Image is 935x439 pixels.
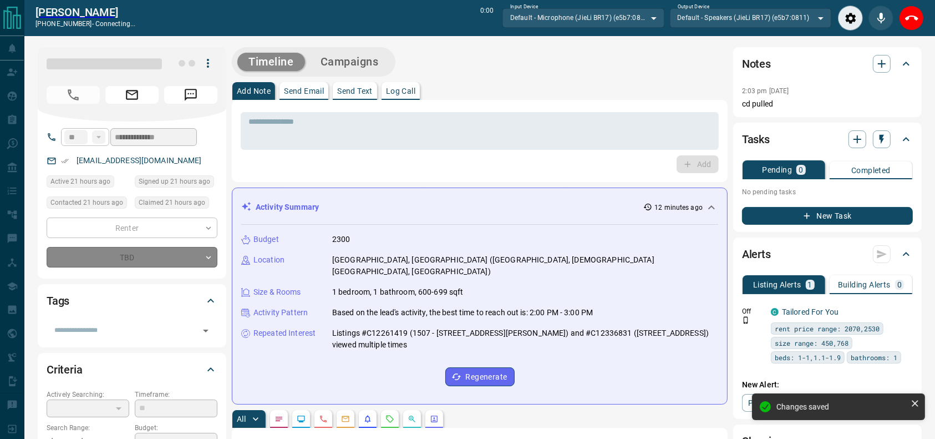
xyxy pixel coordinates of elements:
p: Off [742,306,764,316]
p: Timeframe: [135,390,217,400]
p: 2300 [332,234,350,245]
a: Property [742,394,799,412]
a: [PERSON_NAME] [35,6,135,19]
div: Wed Aug 13 2025 [135,175,217,191]
span: Call [47,86,100,104]
p: 2:03 pm [DATE] [742,87,789,95]
div: Renter [47,218,217,238]
p: Activity Pattern [253,307,308,319]
div: TBD [47,247,217,268]
p: 0 [897,281,902,289]
div: Mute [868,6,893,31]
label: Input Device [510,3,538,11]
div: Activity Summary12 minutes ago [241,197,718,218]
p: Log Call [386,87,415,95]
span: Signed up 21 hours ago [139,176,210,187]
p: Budget: [135,423,217,433]
svg: Requests [385,415,394,423]
p: Based on the lead's activity, the best time to reach out is: 2:00 PM - 3:00 PM [332,307,593,319]
h2: Notes [742,55,771,73]
svg: Push Notification Only [742,316,750,324]
p: 0 [799,166,803,174]
span: rent price range: 2070,2530 [775,323,880,334]
svg: Emails [341,415,350,423]
h2: Criteria [47,361,83,379]
p: Completed [851,166,891,174]
p: Activity Summary [256,201,319,213]
p: Add Note [237,87,271,95]
span: Email [105,86,159,104]
p: [GEOGRAPHIC_DATA], [GEOGRAPHIC_DATA] ([GEOGRAPHIC_DATA], [DEMOGRAPHIC_DATA][GEOGRAPHIC_DATA], [GE... [332,254,718,277]
div: Tasks [742,126,913,153]
p: 1 [808,281,812,289]
p: 0:00 [480,6,494,31]
p: Send Email [284,87,324,95]
a: Tailored For You [782,307,839,316]
p: Search Range: [47,423,129,433]
div: End Call [899,6,924,31]
p: All [237,415,246,423]
button: Regenerate [445,367,515,386]
div: Wed Aug 13 2025 [47,196,129,212]
div: Default - Speakers (JieLi BR17) (e5b7:0811) [670,8,831,27]
p: 12 minutes ago [654,203,703,213]
svg: Opportunities [408,415,416,423]
h2: Tasks [742,130,770,148]
h2: Tags [47,292,69,310]
svg: Lead Browsing Activity [297,415,306,423]
svg: Calls [319,415,328,423]
span: bathrooms: 1 [851,352,897,363]
p: cd pulled [742,98,913,110]
span: beds: 1-1,1.1-1.9 [775,352,841,363]
span: Claimed 21 hours ago [139,197,205,208]
div: Wed Aug 13 2025 [135,196,217,212]
button: New Task [742,207,913,225]
p: Size & Rooms [253,286,301,298]
span: Active 21 hours ago [50,176,110,187]
h2: Alerts [742,245,771,263]
p: Send Text [337,87,373,95]
div: Wed Aug 13 2025 [47,175,129,191]
p: [PHONE_NUMBER] - [35,19,135,29]
p: Pending [762,166,792,174]
p: Building Alerts [838,281,891,289]
p: Listings #C12261419 (1507 - [STREET_ADDRESS][PERSON_NAME]) and #C12336831 ([STREET_ADDRESS]) view... [332,327,718,351]
svg: Notes [275,415,283,423]
label: Output Device [678,3,709,11]
div: Changes saved [776,402,906,411]
p: 1 bedroom, 1 bathroom, 600-699 sqft [332,286,464,298]
svg: Email Verified [61,157,69,165]
p: Budget [253,234,279,245]
div: Default - Microphone (JieLi BR17) (e5b7:0811) [502,8,664,27]
button: Timeline [237,53,305,71]
p: Location [253,254,284,266]
div: condos.ca [771,308,779,316]
button: Campaigns [309,53,390,71]
div: Notes [742,51,913,77]
svg: Agent Actions [430,415,439,423]
button: Open [198,323,214,339]
p: Listing Alerts [753,281,801,289]
div: Tags [47,287,217,314]
a: [EMAIL_ADDRESS][DOMAIN_NAME] [77,156,202,165]
span: connecting... [95,20,135,28]
div: Alerts [742,241,913,268]
svg: Listing Alerts [363,415,372,423]
div: Criteria [47,356,217,383]
p: Repeated Interest [253,327,316,339]
span: Message [164,86,217,104]
div: Audio Settings [838,6,863,31]
p: Actively Searching: [47,390,129,400]
span: Contacted 21 hours ago [50,197,123,208]
p: No pending tasks [742,184,913,200]
p: New Alert: [742,379,913,391]
span: size range: 450,768 [775,337,848,349]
